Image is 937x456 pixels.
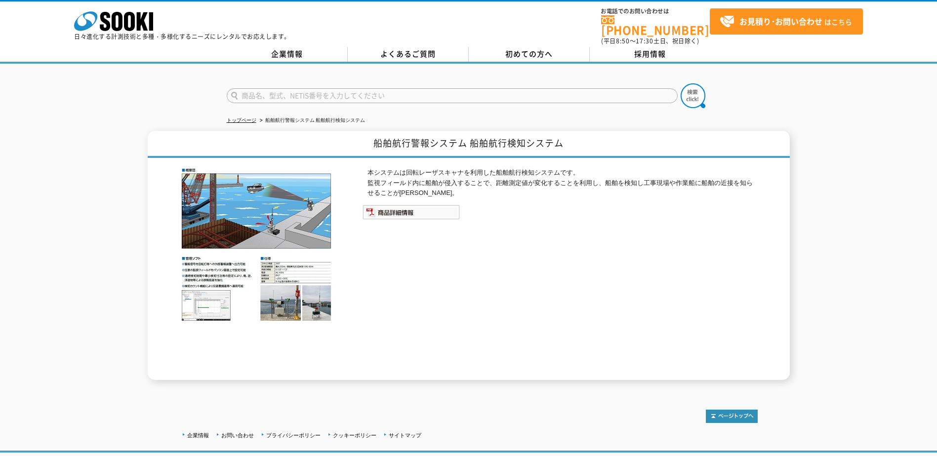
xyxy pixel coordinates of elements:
a: トップページ [227,117,256,123]
a: 商品詳細情報システム [363,210,460,218]
a: お問い合わせ [221,432,254,438]
p: 日々進化する計測技術と多種・多様化するニーズにレンタルでお応えします。 [74,34,290,39]
span: (平日 ～ 土日、祝日除く) [601,37,699,45]
span: 初めての方へ [505,48,553,59]
img: トップページへ [706,410,758,423]
a: 初めての方へ [469,47,590,62]
a: お見積り･お問い合わせはこちら [710,8,863,35]
a: 採用情報 [590,47,711,62]
input: 商品名、型式、NETIS番号を入力してください [227,88,678,103]
li: 船舶航行警報システム 船舶航行検知システム [258,115,366,126]
a: 企業情報 [187,432,209,438]
a: [PHONE_NUMBER] [601,15,710,36]
img: 船舶航行警報システム 船舶航行検知システム [180,168,333,322]
img: btn_search.png [681,83,705,108]
a: サイトマップ [389,432,421,438]
span: はこちら [720,14,852,29]
a: プライバシーポリシー [266,432,321,438]
img: 商品詳細情報システム [363,205,460,220]
span: お電話でのお問い合わせは [601,8,710,14]
span: 17:30 [636,37,653,45]
p: 本システムは回転レーザスキャナを利用した船舶航行検知システムです。 監視フィールド内に船舶が侵入することで、距離測定値が変化することを利用し、船舶を検知し工事現場や作業船に船舶の近接を知らせるこ... [367,168,758,198]
h1: 船舶航行警報システム 船舶航行検知システム [148,131,790,158]
a: 企業情報 [227,47,348,62]
a: よくあるご質問 [348,47,469,62]
span: 8:50 [616,37,630,45]
a: クッキーポリシー [333,432,376,438]
strong: お見積り･お問い合わせ [739,15,822,27]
